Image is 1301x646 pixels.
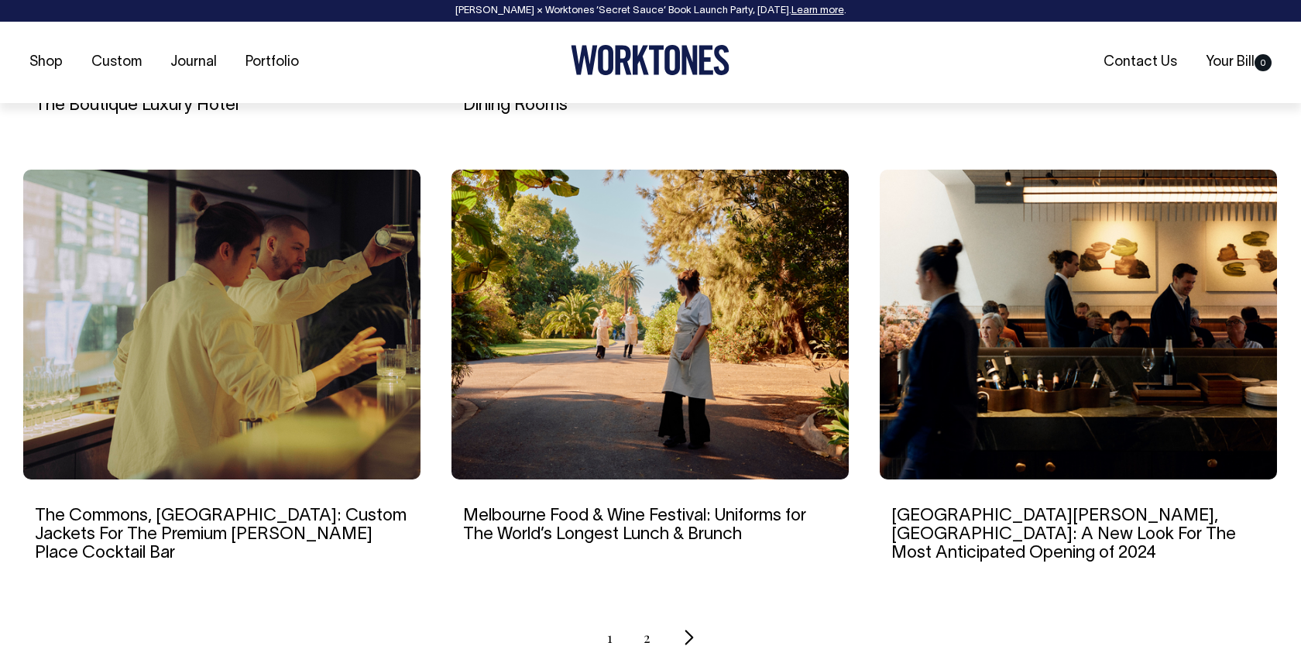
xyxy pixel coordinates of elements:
a: Your Bill0 [1200,50,1278,75]
a: Custom [85,50,148,75]
a: Olympus Dining, [GEOGRAPHIC_DATA]: Uniforms For One of The City’s Most Impressive Dining Rooms [463,60,826,112]
img: The Commons, Sydney: Custom Jackets For The Premium Martin Place Cocktail Bar [23,170,421,479]
div: [PERSON_NAME] × Worktones ‘Secret Sauce’ Book Launch Party, [DATE]. . [15,5,1286,16]
a: [GEOGRAPHIC_DATA][PERSON_NAME], [GEOGRAPHIC_DATA]: A New Look For The Most Anticipated Opening of... [891,508,1236,561]
a: Portfolio [239,50,305,75]
img: Melbourne Food & Wine Festival: Uniforms for The World’s Longest Lunch & Brunch [451,170,849,479]
a: Learn more [791,6,844,15]
img: Saint Peter, Sydney: A New Look For The Most Anticipated Opening of 2024 [880,170,1277,479]
a: Journal [164,50,223,75]
a: Contact Us [1097,50,1183,75]
a: The Commons, [GEOGRAPHIC_DATA]: Custom Jackets For The Premium [PERSON_NAME] Place Cocktail Bar [35,508,407,561]
a: The [GEOGRAPHIC_DATA], [GEOGRAPHIC_DATA]: A Uniform Collection for The Boutique Luxury Hotel [35,60,406,112]
span: 0 [1255,54,1272,71]
a: Shop [23,50,69,75]
a: Melbourne Food & Wine Festival: Uniforms for The World’s Longest Lunch & Brunch [463,508,806,542]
